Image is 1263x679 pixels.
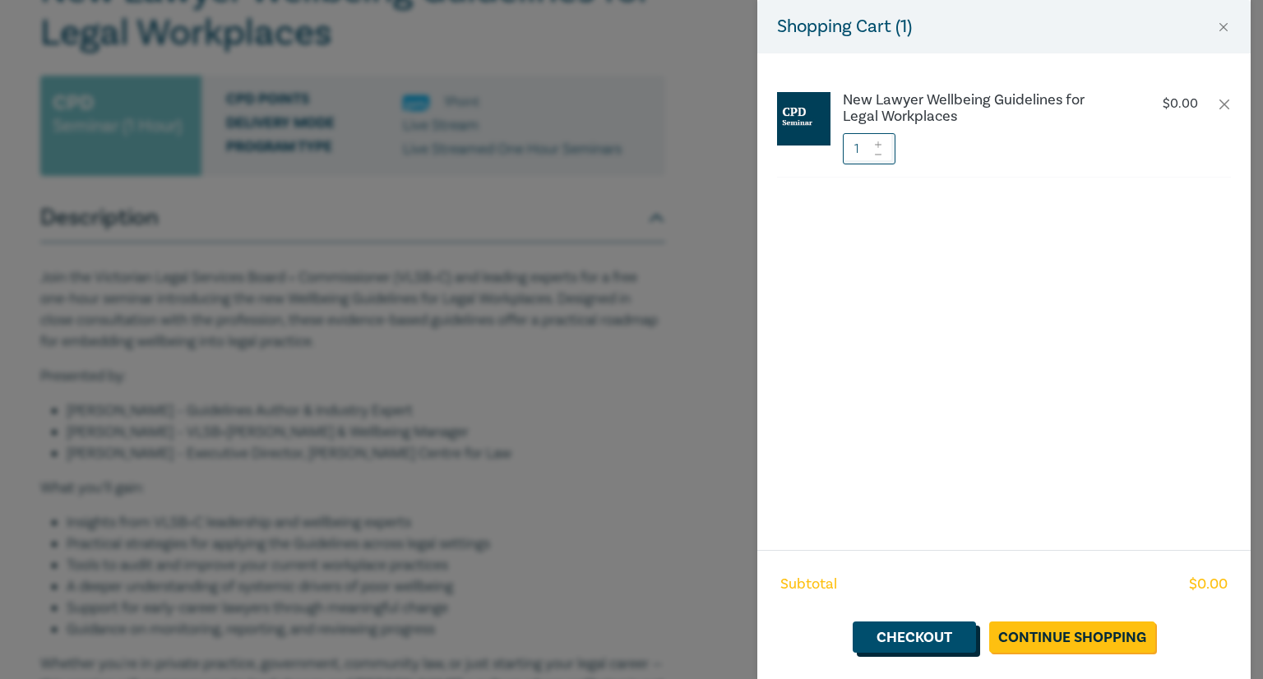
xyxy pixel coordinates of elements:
p: $ 0.00 [1163,96,1198,112]
a: Checkout [853,621,976,653]
h5: Shopping Cart ( 1 ) [777,13,912,40]
span: $ 0.00 [1189,574,1228,595]
span: Subtotal [780,574,837,595]
a: Continue Shopping [989,621,1155,653]
input: 1 [843,133,895,164]
a: New Lawyer Wellbeing Guidelines for Legal Workplaces [843,92,1116,125]
img: CPD%20Seminar.jpg [777,92,830,145]
button: Close [1216,20,1231,35]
